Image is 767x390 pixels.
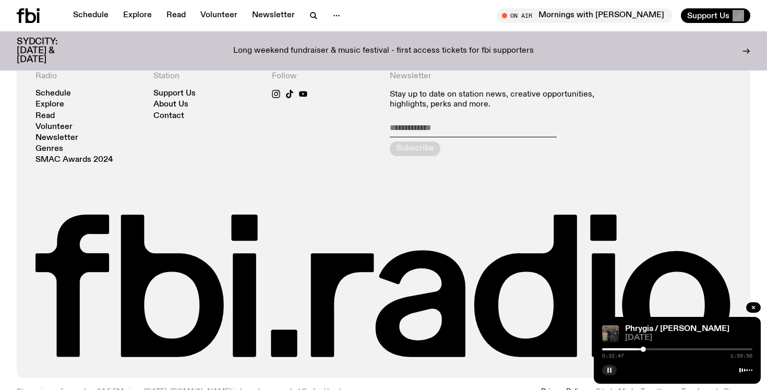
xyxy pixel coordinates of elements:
[17,38,83,64] h3: SYDCITY: [DATE] & [DATE]
[625,334,752,342] span: [DATE]
[246,8,301,23] a: Newsletter
[153,72,259,81] h4: Station
[117,8,158,23] a: Explore
[497,8,673,23] button: On AirMornings with [PERSON_NAME]
[233,46,534,56] p: Long weekend fundraiser & music festival - first access tickets for fbi supporters
[35,156,113,164] a: SMAC Awards 2024
[390,72,614,81] h4: Newsletter
[194,8,244,23] a: Volunteer
[681,8,750,23] button: Support Us
[390,141,440,156] button: Subscribe
[153,90,196,98] a: Support Us
[390,90,614,110] p: Stay up to date on station news, creative opportunities, highlights, perks and more.
[35,101,64,109] a: Explore
[35,112,55,120] a: Read
[602,353,624,359] span: 0:32:47
[35,72,141,81] h4: Radio
[35,123,73,131] a: Volunteer
[35,145,63,153] a: Genres
[153,112,184,120] a: Contact
[625,325,729,333] a: Phrygia / [PERSON_NAME]
[160,8,192,23] a: Read
[730,353,752,359] span: 1:59:56
[272,72,377,81] h4: Follow
[35,134,78,142] a: Newsletter
[153,101,188,109] a: About Us
[67,8,115,23] a: Schedule
[35,90,71,98] a: Schedule
[687,11,729,20] span: Support Us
